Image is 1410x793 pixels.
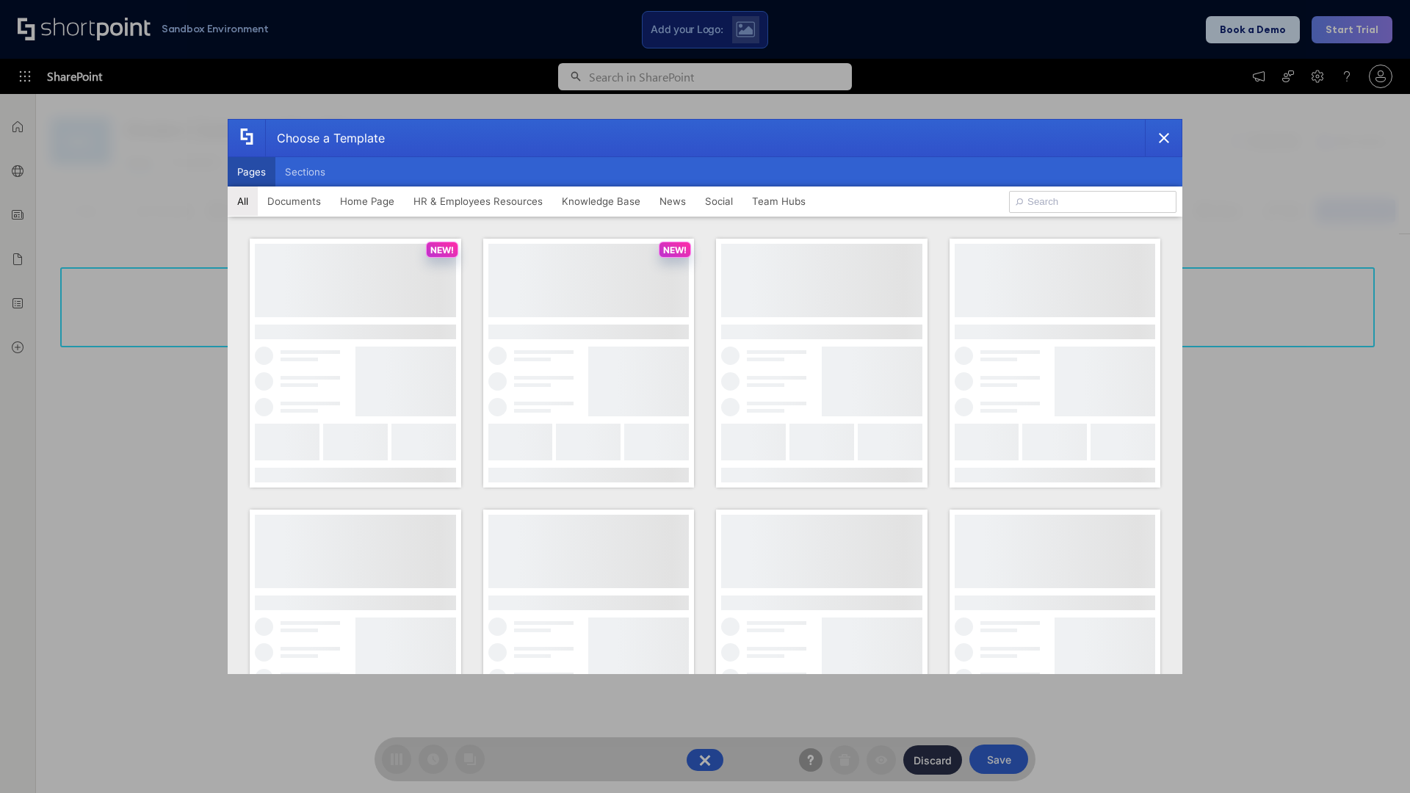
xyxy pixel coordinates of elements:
button: Sections [275,157,335,187]
button: News [650,187,695,216]
button: Knowledge Base [552,187,650,216]
button: HR & Employees Resources [404,187,552,216]
input: Search [1009,191,1176,213]
button: Team Hubs [742,187,815,216]
button: Social [695,187,742,216]
div: Choose a Template [265,120,385,156]
p: NEW! [430,245,454,256]
iframe: Chat Widget [1337,723,1410,793]
button: Documents [258,187,330,216]
button: Pages [228,157,275,187]
button: Home Page [330,187,404,216]
button: All [228,187,258,216]
div: template selector [228,119,1182,674]
p: NEW! [663,245,687,256]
